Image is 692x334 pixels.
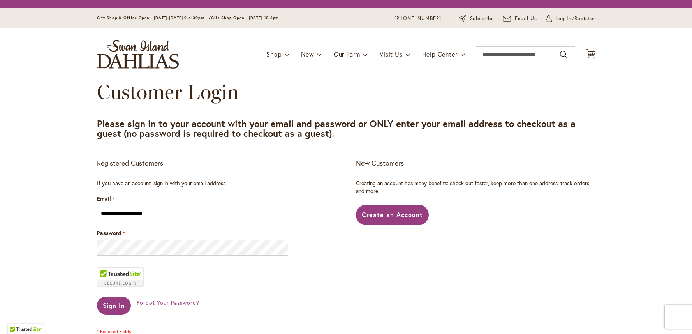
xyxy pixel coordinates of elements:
[266,50,282,58] span: Shop
[503,15,537,23] a: Email Us
[356,205,429,225] a: Create an Account
[97,158,163,168] strong: Registered Customers
[97,267,144,287] div: TrustedSite Certified
[560,48,567,61] button: Search
[394,15,442,23] a: [PHONE_NUMBER]
[97,229,121,237] span: Password
[211,15,279,20] span: Gift Shop Open - [DATE] 10-3pm
[301,50,314,58] span: New
[334,50,360,58] span: Our Farm
[380,50,402,58] span: Visit Us
[97,117,576,140] strong: Please sign in to your account with your email and password or ONLY enter your email address to c...
[97,80,239,104] span: Customer Login
[356,158,404,168] strong: New Customers
[470,15,495,23] span: Subscribe
[97,15,211,20] span: Gift Shop & Office Open - [DATE]-[DATE] 9-4:30pm /
[103,301,125,309] span: Sign In
[97,195,111,202] span: Email
[97,297,131,315] button: Sign In
[362,210,423,219] span: Create an Account
[97,179,336,187] div: If you have an account, sign in with your email address.
[556,15,595,23] span: Log In/Register
[459,15,494,23] a: Subscribe
[422,50,458,58] span: Help Center
[6,306,28,328] iframe: Launch Accessibility Center
[546,15,595,23] a: Log In/Register
[356,179,595,195] p: Creating an account has many benefits: check out faster, keep more than one address, track orders...
[515,15,537,23] span: Email Us
[97,40,179,69] a: store logo
[137,299,199,307] a: Forgot Your Password?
